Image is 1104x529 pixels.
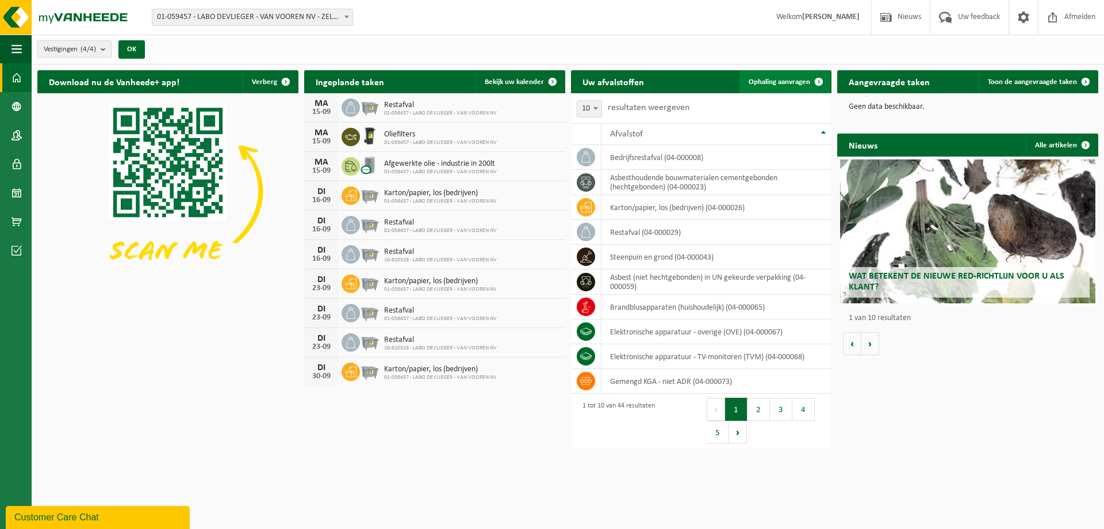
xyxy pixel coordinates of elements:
[310,167,333,175] div: 15-09
[729,421,747,444] button: Next
[384,248,497,257] span: Restafval
[37,40,112,58] button: Vestigingen(4/4)
[384,336,497,345] span: Restafval
[384,101,497,110] span: Restafval
[384,277,497,286] span: Karton/papier, los (bedrijven)
[384,139,497,146] span: 01-059457 - LABO DEVLIEGER - VAN VOOREN NV
[384,227,497,234] span: 01-059457 - LABO DEVLIEGER - VAN VOOREN NV
[840,159,1096,303] a: Wat betekent de nieuwe RED-richtlijn voor u als klant?
[80,45,96,53] count: (4/4)
[384,159,497,169] span: Afgewerkte olie - industrie in 200lt
[37,70,191,93] h2: Download nu de Vanheede+ app!
[707,421,729,444] button: 5
[310,108,333,116] div: 15-09
[310,372,333,380] div: 30-09
[601,195,832,220] td: karton/papier, los (bedrijven) (04-000026)
[837,134,889,156] h2: Nieuws
[310,275,333,284] div: DI
[577,100,602,117] span: 10
[384,345,497,352] span: 10-810328 - LABO DEVLIEGER - VAN VOOREN NV
[384,257,497,264] span: 10-810328 - LABO DEVLIEGER - VAN VOOREN NV
[360,155,379,175] img: LP-LD-00200-CU
[243,70,297,93] button: Verberg
[384,306,497,315] span: Restafval
[849,103,1087,111] p: Geen data beschikbaar.
[849,272,1064,292] span: Wat betekent de nieuwe RED-richtlijn voor u als klant?
[861,332,879,355] button: Volgende
[792,398,815,421] button: 4
[118,40,145,59] button: OK
[6,504,192,529] iframe: chat widget
[310,99,333,108] div: MA
[571,70,655,93] h2: Uw afvalstoffen
[1026,134,1097,157] a: Alle artikelen
[310,216,333,226] div: DI
[310,138,333,146] div: 15-09
[843,332,861,355] button: Vorige
[837,70,941,93] h2: Aangevraagde taken
[310,314,333,322] div: 23-09
[360,185,379,204] img: WB-2500-GAL-GY-01
[601,170,832,195] td: asbesthoudende bouwmaterialen cementgebonden (hechtgebonden) (04-000023)
[310,128,333,138] div: MA
[601,369,832,394] td: gemengd KGA - niet ADR (04-000073)
[577,397,655,445] div: 1 tot 10 van 44 resultaten
[384,218,497,227] span: Restafval
[360,361,379,380] img: WB-2500-GAL-GY-01
[360,273,379,292] img: WB-2500-GAL-GY-01
[384,169,497,176] span: 01-059457 - LABO DEVLIEGER - VAN VOOREN NV
[739,70,830,93] a: Ophaling aanvragen
[608,103,689,112] label: resultaten weergeven
[310,334,333,343] div: DI
[310,246,333,255] div: DI
[601,220,832,245] td: restafval (04-000029)
[601,344,832,369] td: elektronische apparatuur - TV-monitoren (TVM) (04-000068)
[384,198,497,205] span: 01-059457 - LABO DEVLIEGER - VAN VOOREN NV
[988,78,1077,86] span: Toon de aangevraagde taken
[384,365,497,374] span: Karton/papier, los (bedrijven)
[384,286,497,293] span: 01-059457 - LABO DEVLIEGER - VAN VOOREN NV
[304,70,396,93] h2: Ingeplande taken
[360,332,379,351] img: WB-2500-GAL-GY-01
[384,374,497,381] span: 01-059457 - LABO DEVLIEGER - VAN VOOREN NV
[601,269,832,295] td: asbest (niet hechtgebonden) in UN gekeurde verpakking (04-000059)
[601,145,832,170] td: bedrijfsrestafval (04-000008)
[310,255,333,263] div: 16-09
[152,9,353,26] span: 01-059457 - LABO DEVLIEGER - VAN VOOREN NV - ZELZATE
[707,398,725,421] button: Previous
[384,130,497,139] span: Oliefilters
[485,78,544,86] span: Bekijk uw kalender
[360,214,379,234] img: WB-2500-GAL-GY-01
[360,97,379,116] img: WB-2500-GAL-GY-01
[44,41,96,58] span: Vestigingen
[979,70,1097,93] a: Toon de aangevraagde taken
[610,130,643,139] span: Afvalstof
[601,245,832,269] td: steenpuin en grond (04-000043)
[360,243,379,263] img: WB-2500-GAL-GY-01
[310,305,333,314] div: DI
[384,315,497,322] span: 01-059457 - LABO DEVLIEGER - VAN VOOREN NV
[310,284,333,292] div: 23-09
[849,314,1092,322] p: 1 van 10 resultaten
[384,110,497,117] span: 01-059457 - LABO DEVLIEGER - VAN VOOREN NV
[310,226,333,234] div: 16-09
[310,343,333,351] div: 23-09
[770,398,792,421] button: 3
[252,78,277,86] span: Verberg
[725,398,747,421] button: 1
[310,187,333,196] div: DI
[310,158,333,167] div: MA
[360,126,379,146] img: WB-0240-HPE-BK-01
[152,9,352,25] span: 01-059457 - LABO DEVLIEGER - VAN VOOREN NV - ZELZATE
[310,196,333,204] div: 16-09
[802,13,860,21] strong: [PERSON_NAME]
[360,302,379,322] img: WB-2500-GAL-GY-01
[37,93,298,289] img: Download de VHEPlus App
[747,398,770,421] button: 2
[384,189,497,198] span: Karton/papier, los (bedrijven)
[601,295,832,319] td: brandblusapparaten (huishoudelijk) (04-000065)
[577,101,601,117] span: 10
[749,78,810,86] span: Ophaling aanvragen
[601,319,832,344] td: elektronische apparatuur - overige (OVE) (04-000067)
